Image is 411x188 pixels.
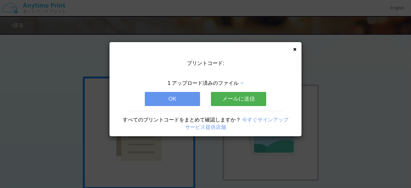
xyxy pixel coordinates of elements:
[123,117,241,122] span: すべてのプリントコードをまとめて確認しますか？
[211,92,266,106] button: メールに送信
[145,92,200,106] button: OK
[168,80,239,86] span: 1 アップロード済みのファイル
[242,117,288,122] a: 今すぐサインアップ
[185,124,226,130] a: サービス提供店舗
[187,60,224,66] span: プリントコード:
